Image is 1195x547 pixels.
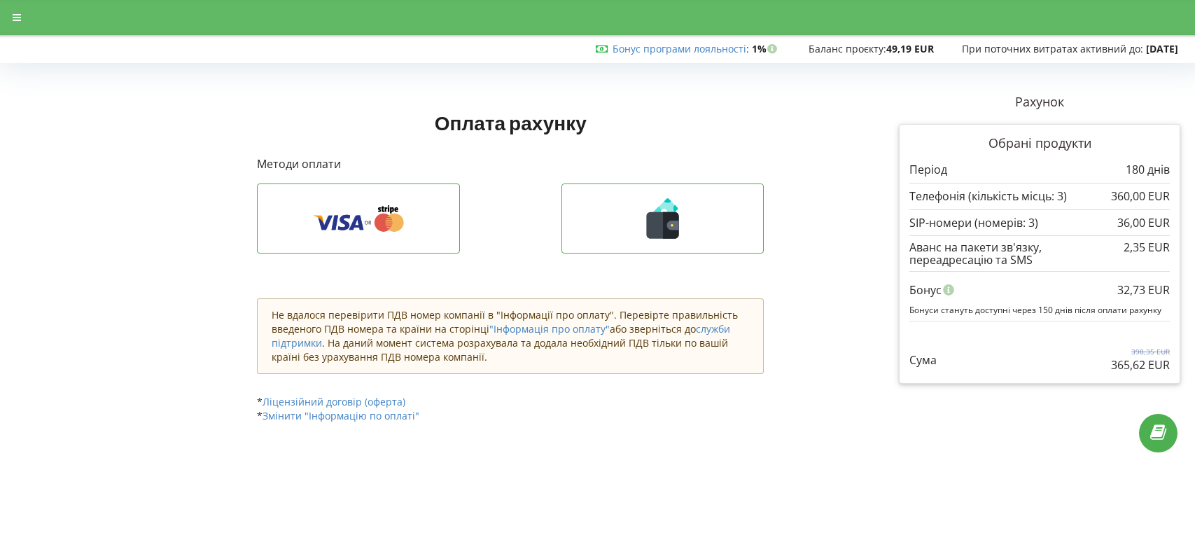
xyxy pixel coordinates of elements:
span: : [613,42,749,55]
a: Змінити "Інформацію по оплаті" [263,409,419,422]
p: 398,35 EUR [1111,347,1170,356]
a: Бонус програми лояльності [613,42,746,55]
div: Аванс на пакети зв'язку, переадресацію та SMS [909,241,1170,267]
strong: [DATE] [1146,42,1178,55]
p: Бонуси стануть доступні через 150 днів після оплати рахунку [909,304,1170,316]
span: Баланс проєкту: [809,42,886,55]
p: 36,00 EUR [1117,215,1170,231]
a: "Інформація про оплату" [489,322,610,335]
p: Період [909,162,947,178]
strong: 49,19 EUR [886,42,934,55]
a: Ліцензійний договір (оферта) [263,395,405,408]
p: Рахунок [899,93,1180,111]
a: служби підтримки [272,322,730,349]
p: Обрані продукти [909,134,1170,153]
div: 2,35 EUR [1124,241,1170,254]
strong: 1% [752,42,781,55]
p: Методи оплати [257,156,764,172]
p: 180 днів [1126,162,1170,178]
span: При поточних витратах активний до: [962,42,1143,55]
p: Телефонія (кількість місць: 3) [909,188,1067,205]
p: 365,62 EUR [1111,357,1170,373]
div: Не вдалося перевірити ПДВ номер компанії в "Інформації про оплату". Перевірте правильність введен... [257,298,764,374]
p: 360,00 EUR [1111,188,1170,205]
p: Сума [909,352,937,368]
h1: Оплата рахунку [257,110,764,135]
div: 32,73 EUR [1117,277,1170,303]
div: Бонус [909,277,1170,303]
p: SIP-номери (номерів: 3) [909,215,1038,231]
